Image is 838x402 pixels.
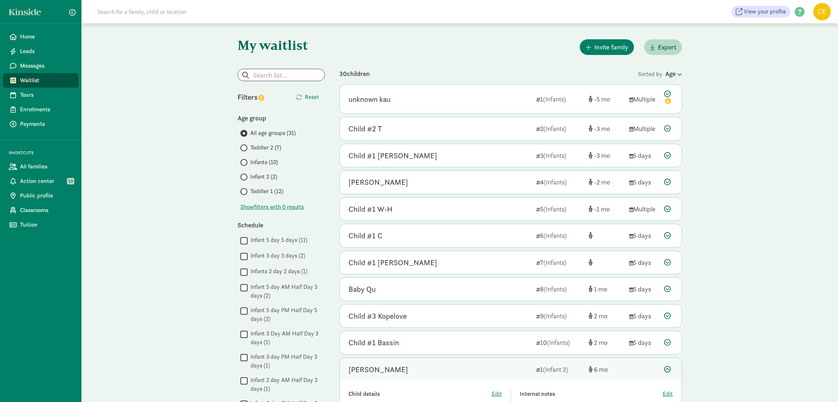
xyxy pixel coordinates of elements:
[543,95,566,103] span: (Infants)
[348,283,376,295] div: Baby Qu
[629,177,658,187] div: 5 days
[20,120,73,128] span: Payments
[543,258,566,267] span: (Infants)
[536,338,583,347] div: 10
[536,365,583,374] div: 1
[3,102,79,117] a: Enrollments
[20,206,73,215] span: Classrooms
[348,310,407,322] div: Child #3 Kopelove
[588,124,623,134] div: [object Object]
[348,176,408,188] div: Penelope Robinson
[544,178,567,186] span: (Infants)
[638,69,682,79] div: Sorted by
[248,376,325,393] label: Infant 2 day AM Half Day 2 days (1)
[543,205,566,213] span: (Infants)
[248,329,325,347] label: Infant 3 Day AM Half Day 3 days (1)
[629,284,658,294] div: 5 days
[594,338,607,347] span: 2
[588,311,623,321] div: [object Object]
[348,123,382,135] div: Child #2 T
[339,69,638,79] div: 30 children
[588,204,623,214] div: [object Object]
[594,205,610,213] span: -1
[20,220,73,229] span: Tuition
[492,390,502,398] button: Edit
[3,174,79,188] a: Action center 13
[348,364,408,375] div: Maeve Chun
[3,73,79,88] a: Waitlist
[3,159,79,174] a: All families
[248,306,325,323] label: Infant 5 day PM Half Day 5 days (2)
[802,367,838,402] iframe: Chat Widget
[536,151,583,160] div: 3
[248,267,307,276] label: Infants 2 day 2 days (1)
[543,365,568,374] span: (Infant 2)
[588,258,623,267] div: [object Object]
[3,29,79,44] a: Home
[663,390,673,398] button: Edit
[580,39,634,55] button: Invite family
[594,178,610,186] span: -2
[544,231,567,240] span: (Infants)
[240,203,304,211] button: Showfilters with 0 results
[248,353,325,370] label: Infant 3 day PM Half Day 3 days (1)
[20,76,73,85] span: Waitlist
[644,39,682,55] button: Export
[3,44,79,59] a: Leads
[731,6,790,17] a: View your profile
[594,285,607,293] span: 1
[240,203,304,211] span: Show filters with 0 results
[20,61,73,70] span: Messages
[588,151,623,160] div: [object Object]
[3,59,79,73] a: Messages
[536,94,583,104] div: 1
[629,258,658,267] div: 5 days
[20,162,73,171] span: All families
[665,69,682,79] div: Age
[3,117,79,131] a: Payments
[520,390,663,398] div: Internal notes
[238,113,325,123] div: Age group
[536,177,583,187] div: 4
[250,172,277,181] span: Infant 2 (2)
[536,231,583,240] div: 6
[543,151,566,160] span: (Infants)
[20,105,73,114] span: Enrollments
[744,7,786,16] span: View your profile
[20,191,73,200] span: Public profile
[20,91,73,99] span: Tours
[248,251,305,260] label: Infant 3 day 3 days (2)
[290,90,325,104] button: Reset
[20,32,73,41] span: Home
[250,158,278,167] span: Infants (10)
[594,42,628,52] span: Invite family
[238,220,325,230] div: Schedule
[93,4,297,19] input: Search for a family, child or location
[536,258,583,267] div: 7
[588,284,623,294] div: [object Object]
[594,312,607,320] span: 2
[348,150,437,162] div: Child #1 McGee
[536,204,583,214] div: 5
[629,338,658,347] div: 5 days
[588,365,623,374] div: [object Object]
[3,203,79,218] a: Classrooms
[348,390,492,398] div: Child details
[629,231,658,240] div: 5 days
[348,203,392,215] div: Child #1 W-H
[348,257,437,268] div: Child #1 Kortebein-Jimenez
[3,188,79,203] a: Public profile
[544,285,567,293] span: (Infants)
[594,151,610,160] span: -3
[547,338,570,347] span: (Infants)
[238,69,324,81] input: Search list...
[588,177,623,187] div: [object Object]
[250,187,283,196] span: Toddler 1 (12)
[67,178,74,184] span: 13
[594,95,610,103] span: -5
[348,93,391,105] div: unknown kau
[594,365,608,374] span: 6
[248,236,307,244] label: Infant 5 day 5 days (11)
